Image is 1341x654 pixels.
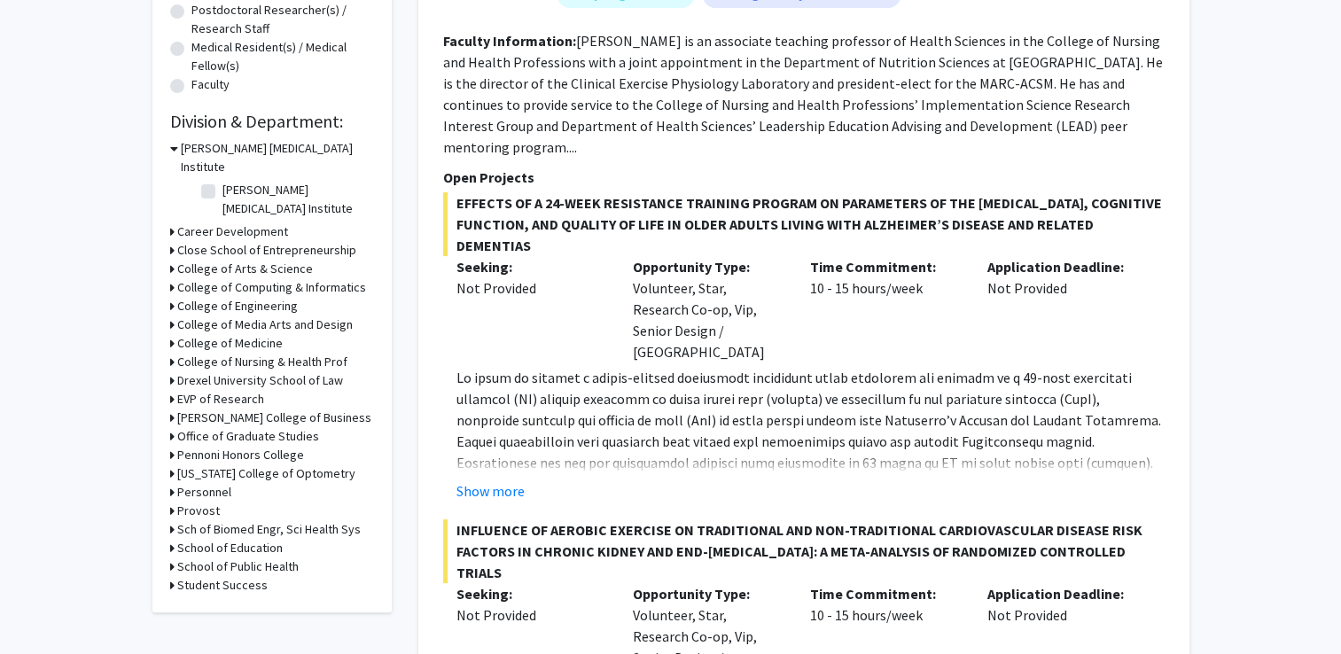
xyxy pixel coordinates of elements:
h3: College of Nursing & Health Prof [177,353,347,371]
h3: College of Arts & Science [177,260,313,278]
h3: Personnel [177,483,231,502]
span: EFFECTS OF A 24-WEEK RESISTANCE TRAINING PROGRAM ON PARAMETERS OF THE [MEDICAL_DATA], COGNITIVE F... [443,192,1165,256]
h3: Pennoni Honors College [177,446,304,464]
button: Show more [456,480,525,502]
h3: [US_STATE] College of Optometry [177,464,355,483]
div: 10 - 15 hours/week [797,256,974,362]
h3: EVP of Research [177,390,264,409]
h3: College of Engineering [177,297,298,315]
label: Postdoctoral Researcher(s) / Research Staff [191,1,374,38]
h2: Division & Department: [170,111,374,132]
h3: College of Computing & Informatics [177,278,366,297]
div: Not Provided [456,277,607,299]
p: Application Deadline: [987,256,1138,277]
p: Open Projects [443,167,1165,188]
div: Not Provided [456,604,607,626]
label: [PERSON_NAME] [MEDICAL_DATA] Institute [222,181,370,218]
h3: Provost [177,502,220,520]
p: Seeking: [456,583,607,604]
h3: Sch of Biomed Engr, Sci Health Sys [177,520,361,539]
h3: School of Public Health [177,557,299,576]
h3: Student Success [177,576,268,595]
h3: [PERSON_NAME] [MEDICAL_DATA] Institute [181,139,374,176]
b: Faculty Information: [443,32,576,50]
h3: Close School of Entrepreneurship [177,241,356,260]
h3: [PERSON_NAME] College of Business [177,409,371,427]
label: Medical Resident(s) / Medical Fellow(s) [191,38,374,75]
p: Application Deadline: [987,583,1138,604]
div: Not Provided [974,256,1151,362]
div: Volunteer, Star, Research Co-op, Vip, Senior Design / [GEOGRAPHIC_DATA] [620,256,797,362]
h3: Drexel University School of Law [177,371,343,390]
p: Time Commitment: [810,256,961,277]
fg-read-more: [PERSON_NAME] is an associate teaching professor of Health Sciences in the College of Nursing and... [443,32,1163,156]
p: Opportunity Type: [633,583,784,604]
h3: Career Development [177,222,288,241]
h3: School of Education [177,539,283,557]
h3: College of Medicine [177,334,283,353]
p: Opportunity Type: [633,256,784,277]
p: Time Commitment: [810,583,961,604]
h3: College of Media Arts and Design [177,315,353,334]
p: Seeking: [456,256,607,277]
label: Faculty [191,75,230,94]
span: INFLUENCE OF AEROBIC EXERCISE ON TRADITIONAL AND NON-TRADITIONAL CARDIOVASCULAR DISEASE RISK FACT... [443,519,1165,583]
h3: Office of Graduate Studies [177,427,319,446]
iframe: Chat [13,574,75,641]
